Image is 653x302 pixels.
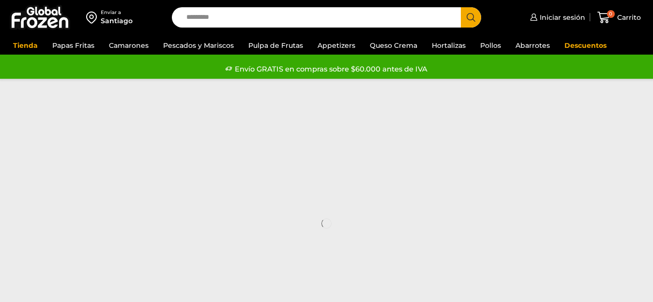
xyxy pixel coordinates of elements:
div: Enviar a [101,9,133,16]
a: Papas Fritas [47,36,99,55]
span: Carrito [615,13,641,22]
img: address-field-icon.svg [86,9,101,26]
button: Search button [461,7,481,28]
div: Santiago [101,16,133,26]
span: 0 [607,10,615,18]
a: Pulpa de Frutas [243,36,308,55]
a: Camarones [104,36,153,55]
a: 0 Carrito [595,6,643,29]
a: Abarrotes [511,36,555,55]
a: Descuentos [560,36,611,55]
a: Pescados y Mariscos [158,36,239,55]
span: Iniciar sesión [537,13,585,22]
a: Iniciar sesión [528,8,585,27]
a: Hortalizas [427,36,471,55]
a: Queso Crema [365,36,422,55]
a: Pollos [475,36,506,55]
a: Appetizers [313,36,360,55]
a: Tienda [8,36,43,55]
